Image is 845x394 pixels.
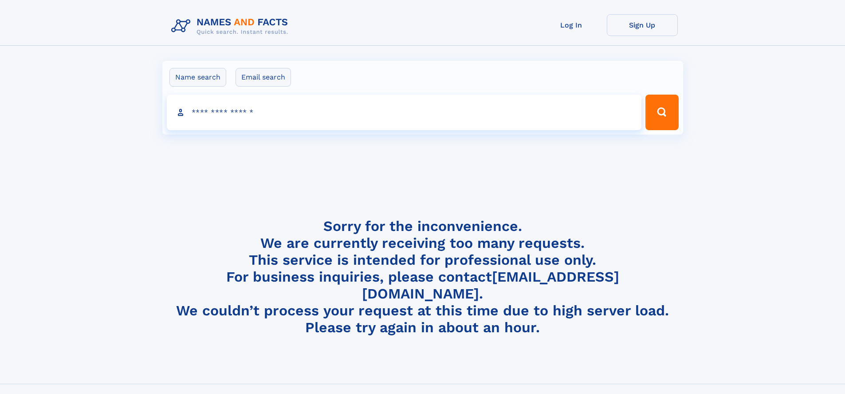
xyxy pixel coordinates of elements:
[362,268,619,302] a: [EMAIL_ADDRESS][DOMAIN_NAME]
[169,68,226,87] label: Name search
[536,14,607,36] a: Log In
[607,14,678,36] a: Sign Up
[645,95,678,130] button: Search Button
[167,95,642,130] input: search input
[168,14,295,38] img: Logo Names and Facts
[168,218,678,336] h4: Sorry for the inconvenience. We are currently receiving too many requests. This service is intend...
[236,68,291,87] label: Email search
